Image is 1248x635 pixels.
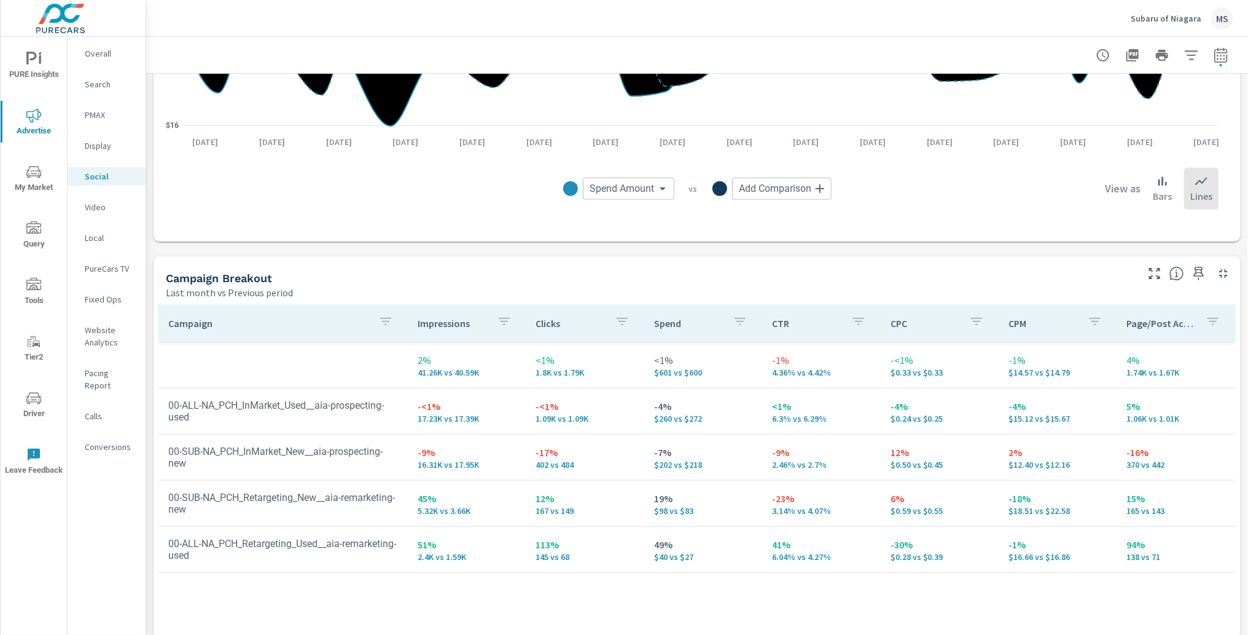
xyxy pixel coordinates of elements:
[68,229,146,247] div: Local
[418,445,516,460] p: -9%
[536,537,634,552] p: 113%
[418,399,516,414] p: -<1%
[68,136,146,155] div: Display
[1127,460,1225,470] p: 370 vs 442
[1214,264,1233,283] button: Minimize Widget
[85,232,136,244] p: Local
[1008,506,1107,516] p: $18.51 vs $22.58
[1127,537,1225,552] p: 94%
[158,390,408,433] td: 00-ALL-NA_PCH_InMarket_Used__aia-prospecting-used
[772,445,870,460] p: -9%
[85,78,136,90] p: Search
[772,414,870,424] p: 6.3% vs 6.29%
[451,136,494,148] p: [DATE]
[166,285,293,300] p: Last month vs Previous period
[418,491,516,506] p: 45%
[85,410,136,422] p: Calls
[891,414,989,424] p: $0.24 vs $0.25
[585,136,628,148] p: [DATE]
[772,460,870,470] p: 2.46% vs 2.7%
[68,106,146,124] div: PMAX
[418,368,516,377] p: 41.26K vs 40.59K
[772,317,841,329] p: CTR
[85,47,136,60] p: Overall
[68,321,146,352] div: Website Analytics
[418,414,516,424] p: 17.23K vs 17.39K
[4,165,63,195] span: My Market
[772,399,870,414] p: <1%
[384,136,427,148] p: [DATE]
[68,364,146,395] div: Pacing Report
[68,259,146,278] div: PureCars TV
[1153,189,1172,203] p: Bars
[785,136,828,148] p: [DATE]
[718,136,761,148] p: [DATE]
[732,178,832,200] div: Add Comparison
[85,324,136,349] p: Website Analytics
[536,353,634,368] p: <1%
[772,491,870,506] p: -23%
[1008,552,1107,562] p: $16.66 vs $16.86
[891,399,989,414] p: -4%
[1127,317,1196,329] p: Page/Post Action
[68,438,146,456] div: Conversions
[1,37,67,489] div: nav menu
[4,52,63,82] span: PURE Insights
[536,506,634,516] p: 167 vs 149
[68,407,146,425] div: Calls
[654,460,752,470] p: $202 vs $218
[536,317,605,329] p: Clicks
[1120,43,1145,68] button: "Export Report to PDF"
[518,136,561,148] p: [DATE]
[583,178,674,200] div: Spend Amount
[1051,136,1094,148] p: [DATE]
[1008,537,1107,552] p: -1%
[654,414,752,424] p: $260 vs $272
[418,537,516,552] p: 51%
[418,317,486,329] p: Impressions
[4,221,63,251] span: Query
[1118,136,1161,148] p: [DATE]
[1008,445,1107,460] p: 2%
[772,368,870,377] p: 4.36% vs 4.42%
[1169,266,1184,281] span: This is a summary of Social performance results by campaign. Each column can be sorted.
[772,552,870,562] p: 6.04% vs 4.27%
[651,136,694,148] p: [DATE]
[85,293,136,306] p: Fixed Ops
[772,506,870,516] p: 3.14% vs 4.07%
[418,353,516,368] p: 2%
[1008,399,1107,414] p: -4%
[1127,399,1225,414] p: 5%
[85,170,136,183] p: Social
[1127,414,1225,424] p: 1,064 vs 1,013
[1179,43,1204,68] button: Apply Filters
[1127,506,1225,516] p: 165 vs 143
[1127,552,1225,562] p: 138 vs 71
[654,399,752,414] p: -4%
[1008,460,1107,470] p: $12.40 vs $12.16
[536,552,634,562] p: 145 vs 68
[654,552,752,562] p: $40 vs $27
[891,506,989,516] p: $0.59 vs $0.55
[654,537,752,552] p: 49%
[1185,136,1228,148] p: [DATE]
[1008,353,1107,368] p: -1%
[85,441,136,453] p: Conversions
[68,167,146,186] div: Social
[1131,13,1201,24] p: Subaru of Niagara
[418,460,516,470] p: 16.31K vs 17.95K
[158,482,408,525] td: 00-SUB-NA_PCH_Retargeting_New__aia-remarketing-new
[891,491,989,506] p: 6%
[654,368,752,377] p: $601 vs $600
[590,183,655,195] span: Spend Amount
[654,506,752,516] p: $98 vs $83
[168,317,369,329] p: Campaign
[1145,264,1164,283] button: Make Fullscreen
[68,198,146,216] div: Video
[536,399,634,414] p: -<1%
[4,108,63,138] span: Advertise
[674,183,712,194] p: vs
[85,262,136,275] p: PureCars TV
[1008,414,1107,424] p: $15.12 vs $15.67
[891,552,989,562] p: $0.28 vs $0.39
